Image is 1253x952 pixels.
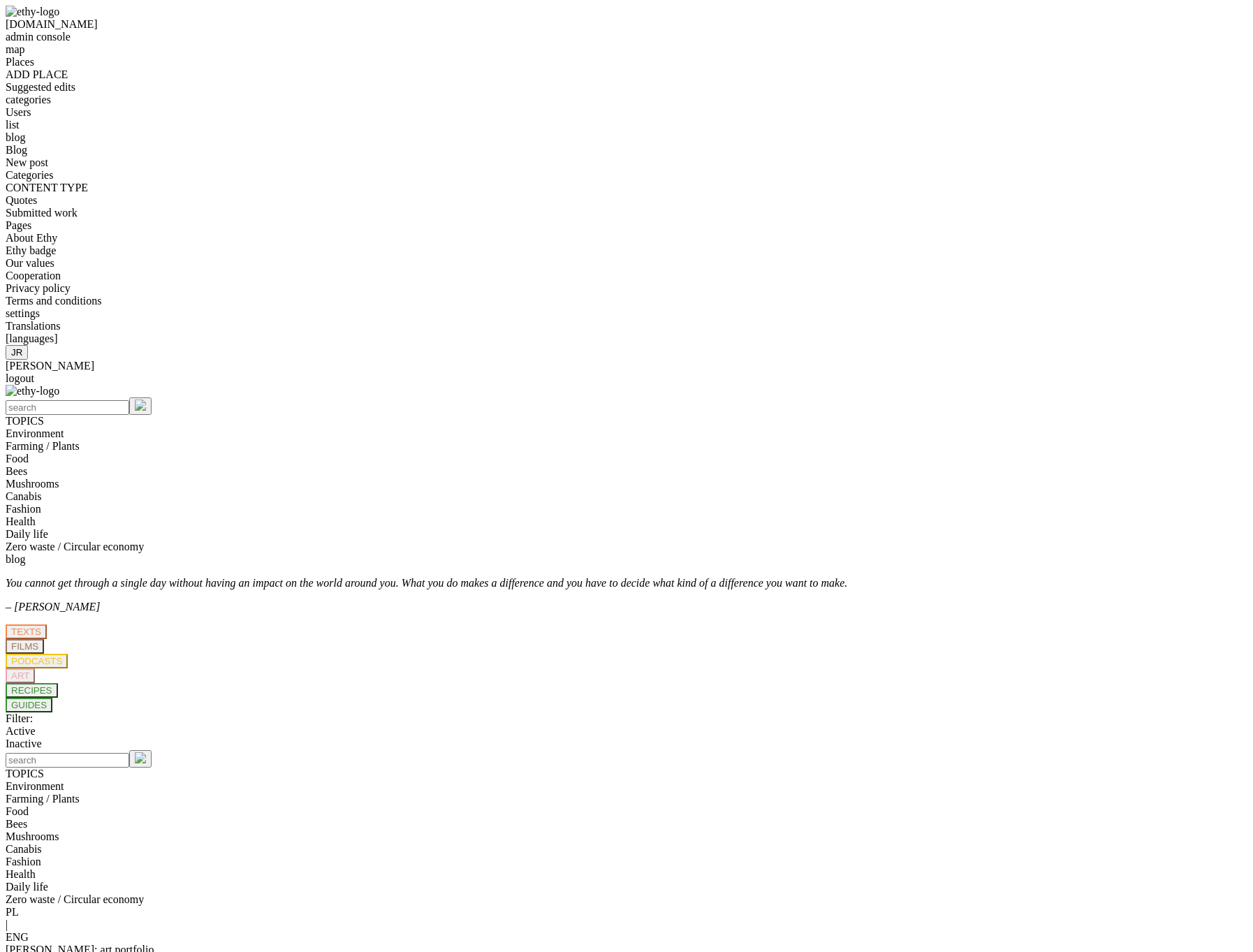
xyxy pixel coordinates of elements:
[6,345,28,360] button: JR
[6,918,1247,931] div: |
[6,194,37,206] span: Quotes
[6,156,48,168] span: New post
[6,169,53,181] span: Categories
[6,931,1247,944] div: ENG
[6,43,1247,56] div: map
[6,624,47,639] button: TEXTS
[6,712,1247,725] div: Filter:
[6,856,1247,868] div: Fashion
[6,768,44,779] span: TOPICS
[6,830,1247,843] div: Mushrooms
[6,577,1247,589] p: You cannot get through a single day without having an impact on the world around you. What you do...
[6,868,1247,881] div: Health
[6,490,1247,503] div: Canabis
[6,219,1247,232] div: Pages
[6,515,1247,528] div: Health
[6,528,1247,541] div: Daily life
[6,453,1247,465] div: Food
[6,553,25,565] span: blog
[6,6,59,18] img: ethy-logo
[6,780,1247,793] div: Environment
[135,400,146,411] img: search.svg
[6,725,1247,738] div: Active
[6,503,1247,515] div: Fashion
[6,805,1247,818] div: Food
[6,881,1247,893] div: Daily life
[6,232,57,244] span: About Ethy
[6,81,75,93] span: Suggested edits
[6,182,88,193] span: CONTENT TYPE
[6,257,54,269] span: Our values
[6,295,102,307] span: Terms and conditions
[6,601,1247,613] p: – [PERSON_NAME]
[6,144,27,156] span: Blog
[6,131,1247,144] div: blog
[6,207,78,219] span: Submitted work
[6,541,1247,553] div: Zero waste / Circular economy
[6,793,1247,805] div: Farming / Plants
[6,332,58,344] span: [languages]
[6,683,58,698] button: RECIPES
[6,400,129,415] input: Search
[6,68,68,80] span: ADD PLACE
[6,282,71,294] span: Privacy policy
[6,843,1247,856] div: Canabis
[6,639,44,654] button: FILMS
[6,698,52,712] button: GUIDES
[6,753,129,768] input: Search
[6,440,1247,453] div: Farming / Plants
[6,31,1247,43] div: admin console
[6,307,1247,320] div: settings
[6,385,59,397] img: ethy-logo
[6,478,1247,490] div: Mushrooms
[135,752,146,763] img: search.svg
[6,818,1247,830] div: Bees
[6,94,51,105] span: categories
[6,465,1247,478] div: Bees
[6,906,1247,918] div: PL
[6,427,1247,440] div: Environment
[6,668,35,683] button: ART
[6,372,1247,385] div: logout
[6,119,20,131] span: list
[6,738,1247,750] div: Inactive
[6,320,61,332] span: Translations
[6,106,1247,119] div: Users
[6,415,44,427] span: TOPICS
[6,270,61,281] span: Cooperation
[6,360,1247,372] div: [PERSON_NAME]
[6,654,68,668] button: PODCASTS
[6,18,1247,31] div: [DOMAIN_NAME]
[6,56,34,68] span: Places
[6,244,56,256] span: Ethy badge
[6,893,1247,906] div: Zero waste / Circular economy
